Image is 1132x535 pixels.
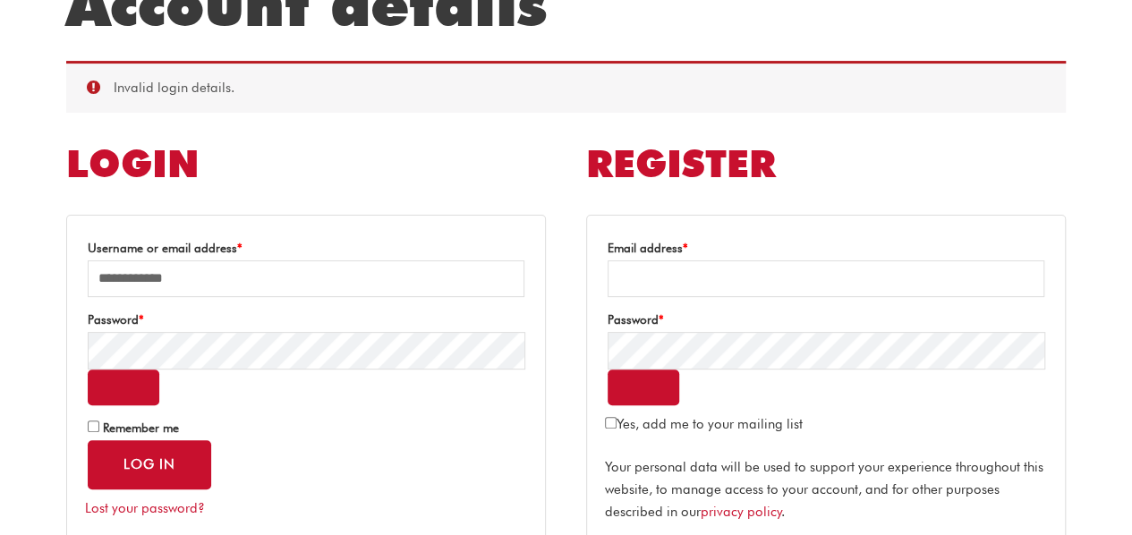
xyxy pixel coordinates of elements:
label: Yes, add me to your mailing list [605,416,803,432]
li: Invalid login details. [114,77,1040,99]
input: Remember me [88,420,99,432]
a: privacy policy [701,504,782,520]
label: Email address [608,236,1044,260]
a: Lost your password? [85,500,205,516]
label: Username or email address [88,236,524,260]
p: Your personal data will be used to support your experience throughout this website, to manage acc... [605,456,1047,522]
button: Log in [88,440,211,489]
button: Show password [88,369,159,405]
h2: Login [66,140,546,189]
label: Password [88,308,524,332]
span: Remember me [103,420,179,435]
button: Show password [608,369,679,405]
label: Password [608,308,1044,332]
input: Yes, add me to your mailing list [605,417,617,429]
h2: Register [586,140,1066,189]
